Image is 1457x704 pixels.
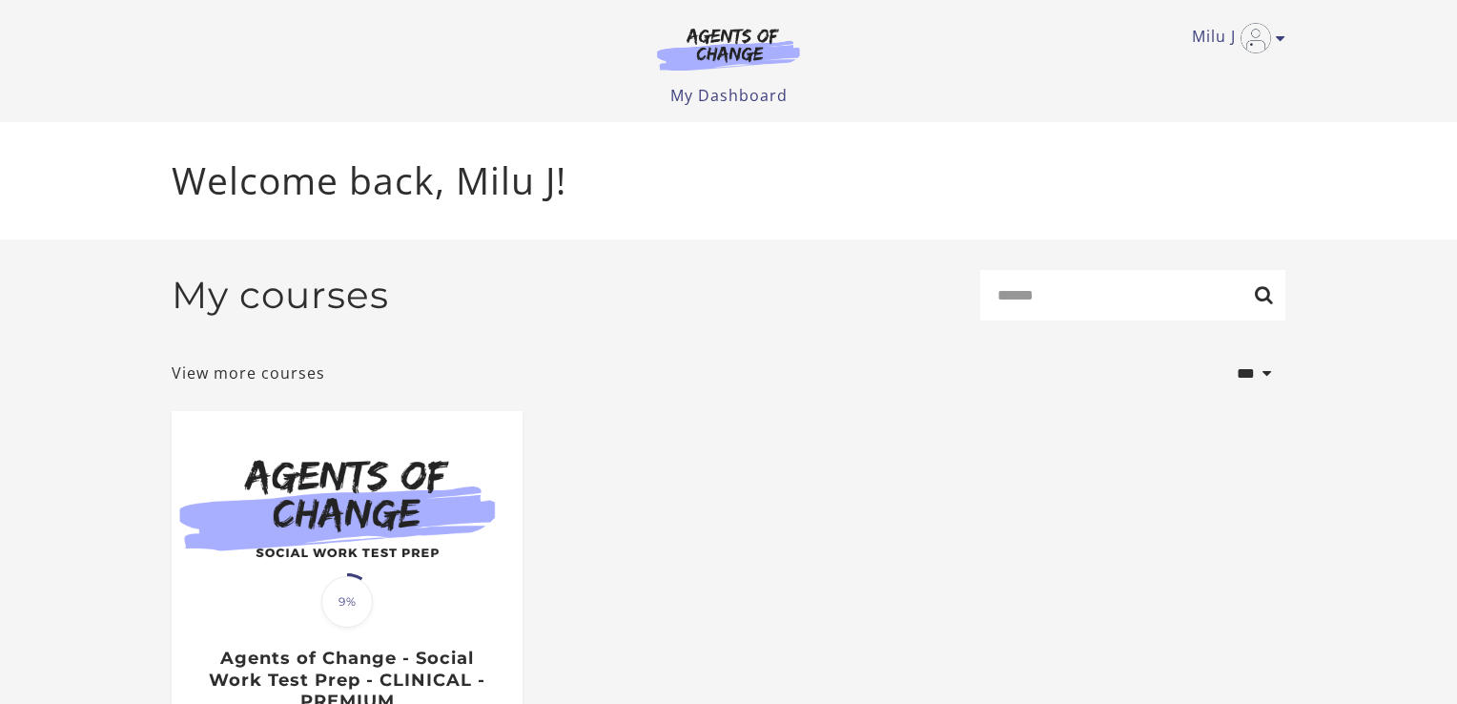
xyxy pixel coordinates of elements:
span: 9% [321,576,373,628]
p: Welcome back, Milu J! [172,153,1285,209]
a: View more courses [172,362,325,384]
img: Agents of Change Logo [637,27,820,71]
h2: My courses [172,273,389,318]
a: Toggle menu [1192,23,1276,53]
a: My Dashboard [670,85,788,106]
